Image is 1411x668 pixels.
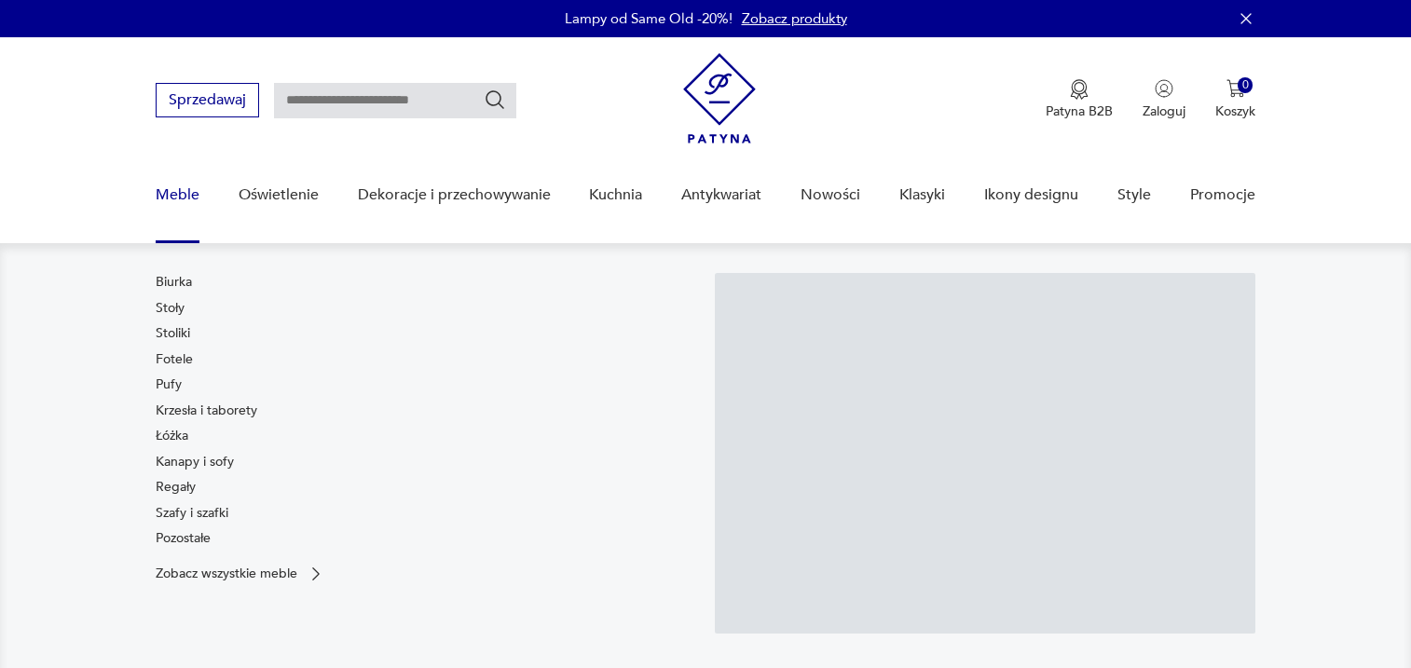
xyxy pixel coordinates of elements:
p: Zobacz wszystkie meble [156,567,297,579]
a: Meble [156,159,199,231]
button: 0Koszyk [1215,79,1255,120]
p: Zaloguj [1143,102,1185,120]
a: Kuchnia [589,159,642,231]
a: Sprzedawaj [156,95,259,108]
button: Sprzedawaj [156,83,259,117]
a: Łóżka [156,427,188,445]
img: Ikonka użytkownika [1155,79,1173,98]
a: Antykwariat [681,159,761,231]
a: Oświetlenie [239,159,319,231]
button: Zaloguj [1143,79,1185,120]
a: Kanapy i sofy [156,453,234,471]
button: Szukaj [484,89,506,111]
img: Ikona medalu [1070,79,1089,100]
a: Ikona medaluPatyna B2B [1046,79,1113,120]
p: Koszyk [1215,102,1255,120]
a: Regały [156,478,196,497]
a: Biurka [156,273,192,292]
a: Ikony designu [984,159,1078,231]
a: Nowości [801,159,860,231]
a: Krzesła i taborety [156,402,257,420]
a: Szafy i szafki [156,504,228,523]
a: Fotele [156,350,193,369]
a: Zobacz produkty [742,9,847,28]
a: Style [1117,159,1151,231]
a: Stoliki [156,324,190,343]
img: Ikona koszyka [1226,79,1245,98]
div: 0 [1238,77,1253,93]
a: Zobacz wszystkie meble [156,565,325,583]
p: Patyna B2B [1046,102,1113,120]
img: Patyna - sklep z meblami i dekoracjami vintage [683,53,756,143]
a: Klasyki [899,159,945,231]
p: Lampy od Same Old -20%! [565,9,733,28]
a: Stoły [156,299,185,318]
a: Dekoracje i przechowywanie [358,159,551,231]
button: Patyna B2B [1046,79,1113,120]
a: Pozostałe [156,529,211,548]
a: Pufy [156,375,182,394]
a: Promocje [1190,159,1255,231]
